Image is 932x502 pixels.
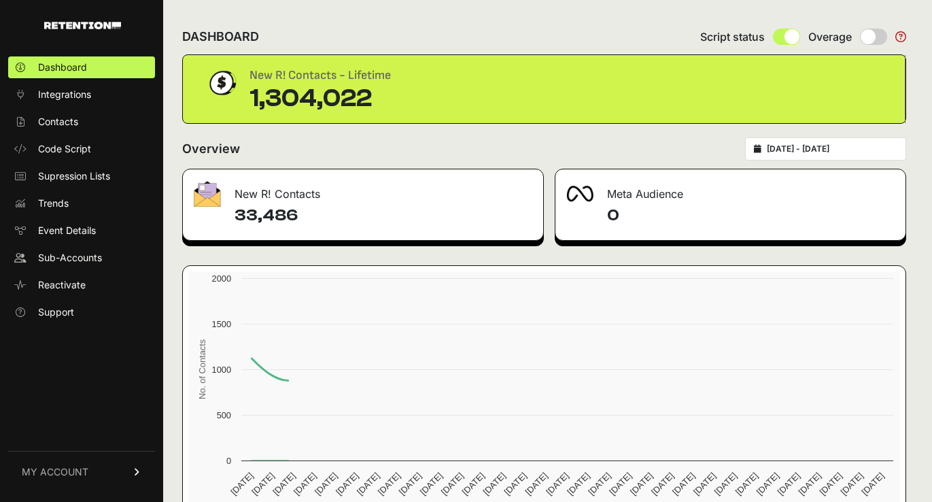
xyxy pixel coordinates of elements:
[8,165,155,187] a: Supression Lists
[38,115,78,129] span: Contacts
[38,305,74,319] span: Support
[628,471,655,497] text: [DATE]
[8,451,155,492] a: MY ACCOUNT
[355,471,381,497] text: [DATE]
[733,471,760,497] text: [DATE]
[182,27,259,46] h2: DASHBOARD
[712,471,739,497] text: [DATE]
[439,471,466,497] text: [DATE]
[8,247,155,269] a: Sub-Accounts
[8,193,155,214] a: Trends
[249,471,276,497] text: [DATE]
[502,471,528,497] text: [DATE]
[776,471,802,497] text: [DATE]
[670,471,697,497] text: [DATE]
[271,471,297,497] text: [DATE]
[565,471,591,497] text: [DATE]
[38,88,91,101] span: Integrations
[797,471,823,497] text: [DATE]
[523,471,549,497] text: [DATE]
[226,456,231,466] text: 0
[38,278,86,292] span: Reactivate
[38,169,110,183] span: Supression Lists
[8,56,155,78] a: Dashboard
[8,301,155,323] a: Support
[700,29,765,45] span: Script status
[228,471,255,497] text: [DATE]
[607,471,634,497] text: [DATE]
[205,66,239,100] img: dollar-coin-05c43ed7efb7bc0c12610022525b4bbbb207c7efeef5aecc26f025e68dcafac9.png
[8,138,155,160] a: Code Script
[755,471,781,497] text: [DATE]
[38,251,102,265] span: Sub-Accounts
[249,85,391,112] div: 1,304,022
[212,319,231,329] text: 1500
[235,205,532,227] h4: 33,486
[460,471,487,497] text: [DATE]
[212,273,231,284] text: 2000
[544,471,570,497] text: [DATE]
[38,142,91,156] span: Code Script
[8,274,155,296] a: Reactivate
[38,61,87,74] span: Dashboard
[418,471,445,497] text: [DATE]
[397,471,424,497] text: [DATE]
[38,224,96,237] span: Event Details
[38,197,69,210] span: Trends
[555,169,906,210] div: Meta Audience
[586,471,612,497] text: [DATE]
[197,339,207,399] text: No. of Contacts
[313,471,339,497] text: [DATE]
[859,471,886,497] text: [DATE]
[691,471,718,497] text: [DATE]
[566,186,593,202] img: fa-meta-2f981b61bb99beabf952f7030308934f19ce035c18b003e963880cc3fabeebb7.png
[44,22,121,29] img: Retention.com
[182,139,240,158] h2: Overview
[217,410,231,420] text: 500
[376,471,402,497] text: [DATE]
[183,169,543,210] div: New R! Contacts
[607,205,895,227] h4: 0
[481,471,508,497] text: [DATE]
[8,220,155,241] a: Event Details
[808,29,852,45] span: Overage
[8,84,155,105] a: Integrations
[22,465,88,479] span: MY ACCOUNT
[249,66,391,85] div: New R! Contacts - Lifetime
[838,471,865,497] text: [DATE]
[292,471,318,497] text: [DATE]
[334,471,360,497] text: [DATE]
[8,111,155,133] a: Contacts
[212,365,231,375] text: 1000
[649,471,676,497] text: [DATE]
[194,181,221,207] img: fa-envelope-19ae18322b30453b285274b1b8af3d052b27d846a4fbe8435d1a52b978f639a2.png
[818,471,844,497] text: [DATE]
